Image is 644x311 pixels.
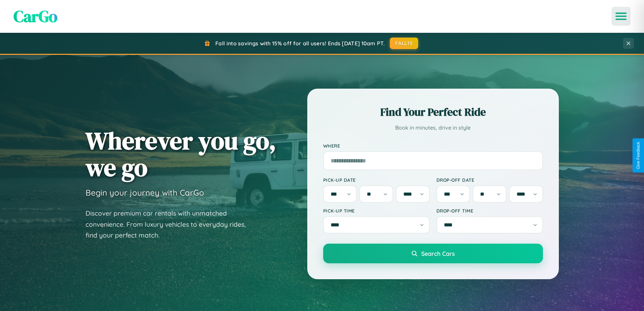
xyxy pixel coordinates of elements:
[14,5,57,27] span: CarGo
[436,208,543,214] label: Drop-off Time
[323,177,430,183] label: Pick-up Date
[612,7,630,26] button: Open menu
[323,143,543,149] label: Where
[323,123,543,133] p: Book in minutes, drive in style
[421,250,455,257] span: Search Cars
[436,177,543,183] label: Drop-off Date
[86,127,276,181] h1: Wherever you go, we go
[390,38,418,49] button: FALL15
[215,40,385,47] span: Fall into savings with 15% off for all users! Ends [DATE] 10am PT.
[86,208,255,241] p: Discover premium car rentals with unmatched convenience. From luxury vehicles to everyday rides, ...
[636,142,641,169] div: Give Feedback
[86,187,204,198] h3: Begin your journey with CarGo
[323,244,543,263] button: Search Cars
[323,208,430,214] label: Pick-up Time
[323,105,543,119] h2: Find Your Perfect Ride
